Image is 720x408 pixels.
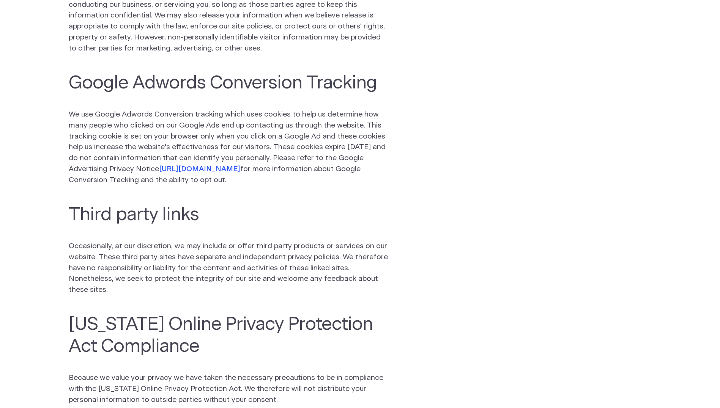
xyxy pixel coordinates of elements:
a: [URL][DOMAIN_NAME] [159,165,240,173]
h3: Third party links [69,204,389,226]
p: We use Google Adwords Conversion tracking which uses cookies to help us determine how many people... [69,109,389,186]
h3: [US_STATE] Online Privacy Protection Act Compliance [69,314,389,358]
p: Occasionally, at our discretion, we may include or offer third party products or services on our ... [69,241,389,296]
h3: Google Adwords Conversion Tracking [69,72,389,95]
